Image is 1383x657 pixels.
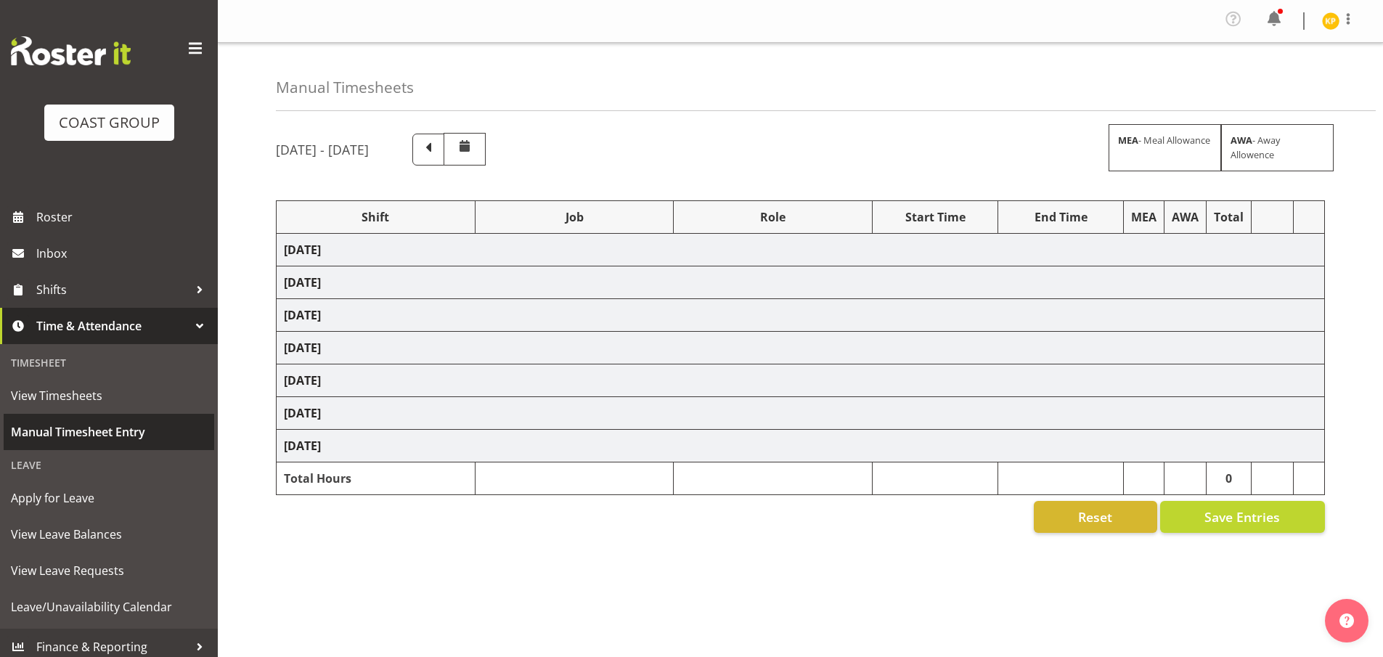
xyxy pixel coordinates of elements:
td: [DATE] [277,299,1325,332]
td: [DATE] [277,234,1325,266]
span: Manual Timesheet Entry [11,421,207,443]
div: MEA [1131,208,1156,226]
div: COAST GROUP [59,112,160,134]
div: Shift [284,208,468,226]
span: Apply for Leave [11,487,207,509]
img: kristian-pinuela9735.jpg [1322,12,1339,30]
span: Reset [1078,507,1112,526]
span: Time & Attendance [36,315,189,337]
strong: AWA [1231,134,1252,147]
strong: MEA [1118,134,1138,147]
div: AWA [1172,208,1199,226]
div: Leave [4,450,214,480]
div: Role [681,208,865,226]
a: View Leave Balances [4,516,214,552]
div: - Away Allowence [1221,124,1334,171]
span: Roster [36,206,211,228]
td: [DATE] [277,430,1325,462]
a: View Timesheets [4,378,214,414]
span: Leave/Unavailability Calendar [11,596,207,618]
a: Manual Timesheet Entry [4,414,214,450]
div: Start Time [880,208,990,226]
span: View Leave Balances [11,523,207,545]
span: View Leave Requests [11,560,207,581]
div: Timesheet [4,348,214,378]
span: Save Entries [1204,507,1280,526]
td: 0 [1207,462,1252,495]
td: [DATE] [277,364,1325,397]
div: Job [483,208,666,226]
button: Reset [1034,501,1157,533]
h5: [DATE] - [DATE] [276,142,369,158]
span: Inbox [36,242,211,264]
td: [DATE] [277,332,1325,364]
a: View Leave Requests [4,552,214,589]
span: Shifts [36,279,189,301]
div: End Time [1005,208,1116,226]
h4: Manual Timesheets [276,79,414,96]
button: Save Entries [1160,501,1325,533]
a: Apply for Leave [4,480,214,516]
div: - Meal Allowance [1109,124,1221,171]
div: Total [1214,208,1244,226]
img: help-xxl-2.png [1339,613,1354,628]
a: Leave/Unavailability Calendar [4,589,214,625]
td: [DATE] [277,266,1325,299]
span: View Timesheets [11,385,207,407]
td: Total Hours [277,462,476,495]
img: Rosterit website logo [11,36,131,65]
td: [DATE] [277,397,1325,430]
